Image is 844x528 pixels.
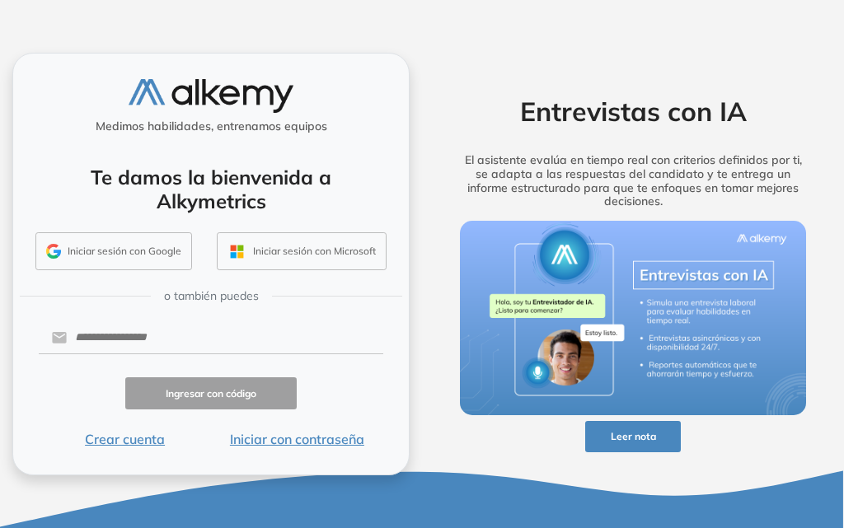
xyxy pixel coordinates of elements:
[35,232,192,270] button: Iniciar sesión con Google
[460,221,805,415] img: img-more-info
[39,429,211,449] button: Crear cuenta
[211,429,383,449] button: Iniciar con contraseña
[227,242,246,261] img: OUTLOOK_ICON
[585,421,682,453] button: Leer nota
[217,232,387,270] button: Iniciar sesión con Microsoft
[129,79,293,113] img: logo-alkemy
[35,166,387,213] h4: Te damos la bienvenida a Alkymetrics
[20,119,402,133] h5: Medimos habilidades, entrenamos equipos
[46,244,61,259] img: GMAIL_ICON
[441,153,825,208] h5: El asistente evalúa en tiempo real con criterios definidos por ti, se adapta a las respuestas del...
[125,377,298,409] button: Ingresar con código
[441,96,825,127] h2: Entrevistas con IA
[164,287,259,305] span: o también puedes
